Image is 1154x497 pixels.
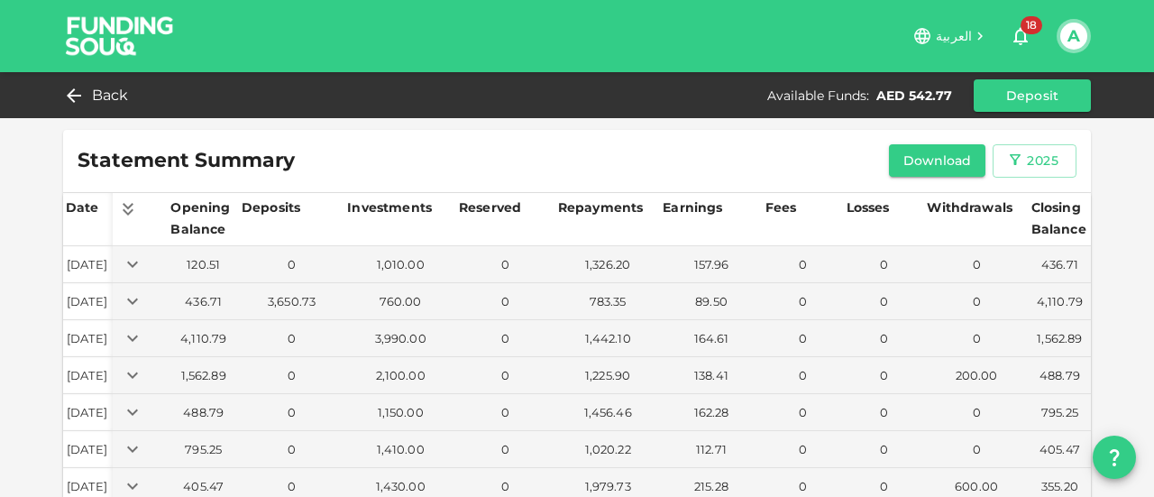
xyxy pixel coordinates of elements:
[765,197,801,218] div: Fees
[1032,256,1087,273] div: 436.71
[928,367,1024,384] div: 200.00
[63,320,113,357] td: [DATE]
[928,478,1024,495] div: 600.00
[243,330,341,347] div: 0
[1003,18,1039,54] button: 18
[664,404,758,421] div: 162.28
[1031,197,1088,240] div: Closing Balance
[243,256,341,273] div: 0
[120,363,145,388] button: Expand
[171,404,235,421] div: 488.79
[847,197,892,218] div: Losses
[1060,23,1087,50] button: A
[171,441,235,458] div: 795.25
[170,197,236,240] div: Opening Balance
[348,367,453,384] div: 2,100.00
[243,441,341,458] div: 0
[63,357,113,394] td: [DATE]
[78,148,295,173] span: Statement Summary
[347,197,432,218] div: Investments
[847,367,921,384] div: 0
[664,330,758,347] div: 164.61
[847,256,921,273] div: 0
[171,256,235,273] div: 120.51
[559,256,656,273] div: 1,326.20
[664,293,758,310] div: 89.50
[459,197,521,218] div: Reserved
[847,478,921,495] div: 0
[559,293,656,310] div: 783.35
[663,197,722,218] div: Earnings
[1032,293,1087,310] div: 4,110.79
[120,403,145,418] span: Expand
[1032,404,1087,421] div: 795.25
[559,330,656,347] div: 1,442.10
[348,330,453,347] div: 3,990.00
[460,478,552,495] div: 0
[928,404,1024,421] div: 0
[876,87,952,105] div: AED 542.77
[936,28,972,44] span: العربية
[558,197,644,218] div: Repayments
[1032,478,1087,495] div: 355.20
[1032,330,1087,347] div: 1,562.89
[460,404,552,421] div: 0
[243,367,341,384] div: 0
[559,367,656,384] div: 1,225.90
[171,478,235,495] div: 405.47
[115,197,141,222] button: Expand all
[243,293,341,310] div: 3,650.73
[171,367,235,384] div: 1,562.89
[460,367,552,384] div: 0
[171,293,235,310] div: 436.71
[766,404,840,421] div: 0
[120,477,145,492] span: Expand
[120,289,145,314] button: Expand
[664,256,758,273] div: 157.96
[120,252,145,277] button: Expand
[766,330,840,347] div: 0
[974,79,1091,112] button: Deposit
[120,437,145,462] button: Expand
[348,478,453,495] div: 1,430.00
[171,330,235,347] div: 4,110.79
[766,293,840,310] div: 0
[1093,436,1136,479] button: question
[460,330,552,347] div: 0
[928,441,1024,458] div: 0
[1032,367,1087,384] div: 488.79
[766,441,840,458] div: 0
[460,256,552,273] div: 0
[120,326,145,351] button: Expand
[243,478,341,495] div: 0
[63,283,113,320] td: [DATE]
[766,256,840,273] div: 0
[120,366,145,381] span: Expand
[120,400,145,425] button: Expand
[847,441,921,458] div: 0
[63,246,113,283] td: [DATE]
[1021,16,1042,34] span: 18
[1032,441,1087,458] div: 405.47
[664,367,758,384] div: 138.41
[847,404,921,421] div: 0
[767,87,869,105] div: Available Funds :
[766,367,840,384] div: 0
[120,329,145,344] span: Expand
[348,256,453,273] div: 1,010.00
[115,199,141,216] span: Expand all
[120,440,145,455] span: Expand
[66,197,102,218] div: Date
[120,292,145,307] span: Expand
[889,144,986,177] button: Download
[1027,150,1058,172] div: 2025
[63,394,113,431] td: [DATE]
[928,330,1024,347] div: 0
[348,404,453,421] div: 1,150.00
[242,197,300,218] div: Deposits
[847,293,921,310] div: 0
[928,293,1024,310] div: 0
[766,478,840,495] div: 0
[460,441,552,458] div: 0
[63,431,113,468] td: [DATE]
